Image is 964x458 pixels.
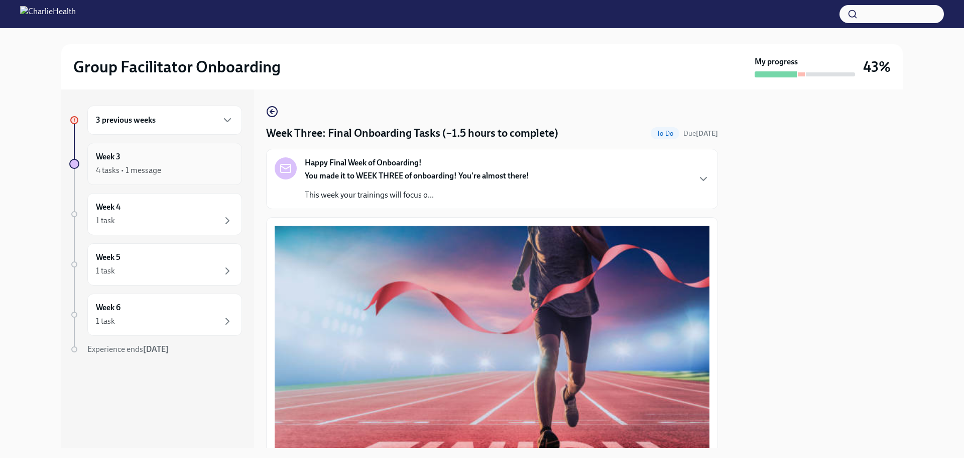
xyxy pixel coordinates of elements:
[651,130,679,137] span: To Do
[20,6,76,22] img: CharlieHealth
[305,157,422,168] strong: Happy Final Week of Onboarding!
[683,129,718,138] span: Due
[143,344,169,354] strong: [DATE]
[69,143,242,185] a: Week 34 tasks • 1 message
[96,151,120,162] h6: Week 3
[863,58,891,76] h3: 43%
[696,129,718,138] strong: [DATE]
[87,344,169,354] span: Experience ends
[96,265,115,277] div: 1 task
[683,129,718,138] span: October 4th, 2025 10:00
[69,193,242,235] a: Week 41 task
[69,294,242,336] a: Week 61 task
[96,316,115,327] div: 1 task
[96,115,156,126] h6: 3 previous weeks
[266,126,558,141] h4: Week Three: Final Onboarding Tasks (~1.5 hours to complete)
[96,302,120,313] h6: Week 6
[305,171,529,180] strong: You made it to WEEK THREE of onboarding! You're almost there!
[96,252,120,263] h6: Week 5
[96,202,120,213] h6: Week 4
[305,190,529,201] p: This week your trainings will focus o...
[73,57,281,77] h2: Group Facilitator Onboarding
[755,56,798,67] strong: My progress
[96,215,115,226] div: 1 task
[69,243,242,286] a: Week 51 task
[87,106,242,135] div: 3 previous weeks
[96,165,161,176] div: 4 tasks • 1 message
